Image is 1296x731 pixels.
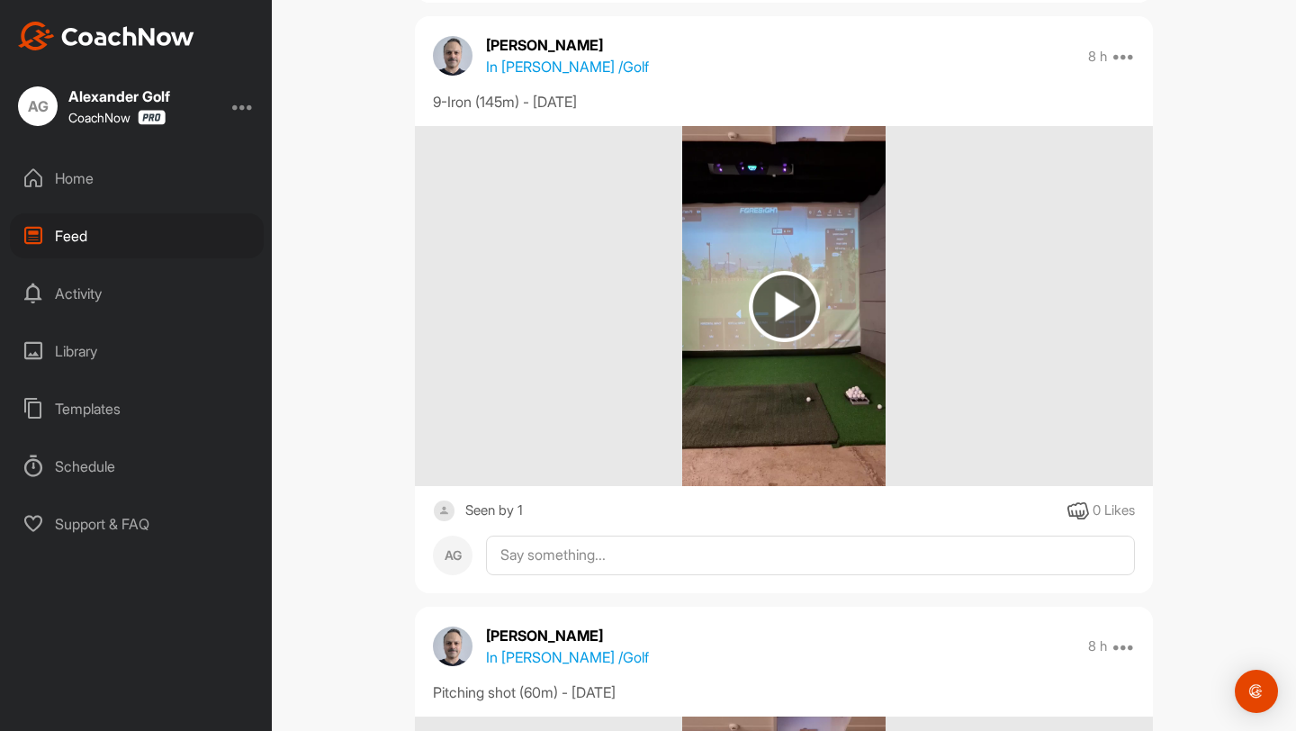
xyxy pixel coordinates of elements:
[1088,637,1107,655] p: 8 h
[486,56,649,77] p: In [PERSON_NAME] / Golf
[10,329,264,374] div: Library
[18,86,58,126] div: AG
[10,444,264,489] div: Schedule
[10,213,264,258] div: Feed
[1235,670,1278,713] div: Open Intercom Messenger
[68,89,170,104] div: Alexander Golf
[1093,501,1135,521] div: 0 Likes
[10,156,264,201] div: Home
[1088,48,1107,66] p: 8 h
[138,110,166,125] img: CoachNow Pro
[433,627,472,666] img: avatar
[433,536,472,575] div: AG
[682,126,885,486] img: media
[465,500,523,522] div: Seen by 1
[433,681,1135,703] div: Pitching shot (60m) - [DATE]
[433,500,455,522] img: square_default-ef6cabf814de5a2bf16c804365e32c732080f9872bdf737d349900a9daf73cf9.png
[486,646,649,668] p: In [PERSON_NAME] / Golf
[10,501,264,546] div: Support & FAQ
[68,110,166,125] div: CoachNow
[749,271,820,342] img: play
[433,91,1135,113] div: 9-Iron (145m) - [DATE]
[10,271,264,316] div: Activity
[433,36,472,76] img: avatar
[486,625,649,646] p: [PERSON_NAME]
[486,34,649,56] p: [PERSON_NAME]
[10,386,264,431] div: Templates
[18,22,194,50] img: CoachNow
